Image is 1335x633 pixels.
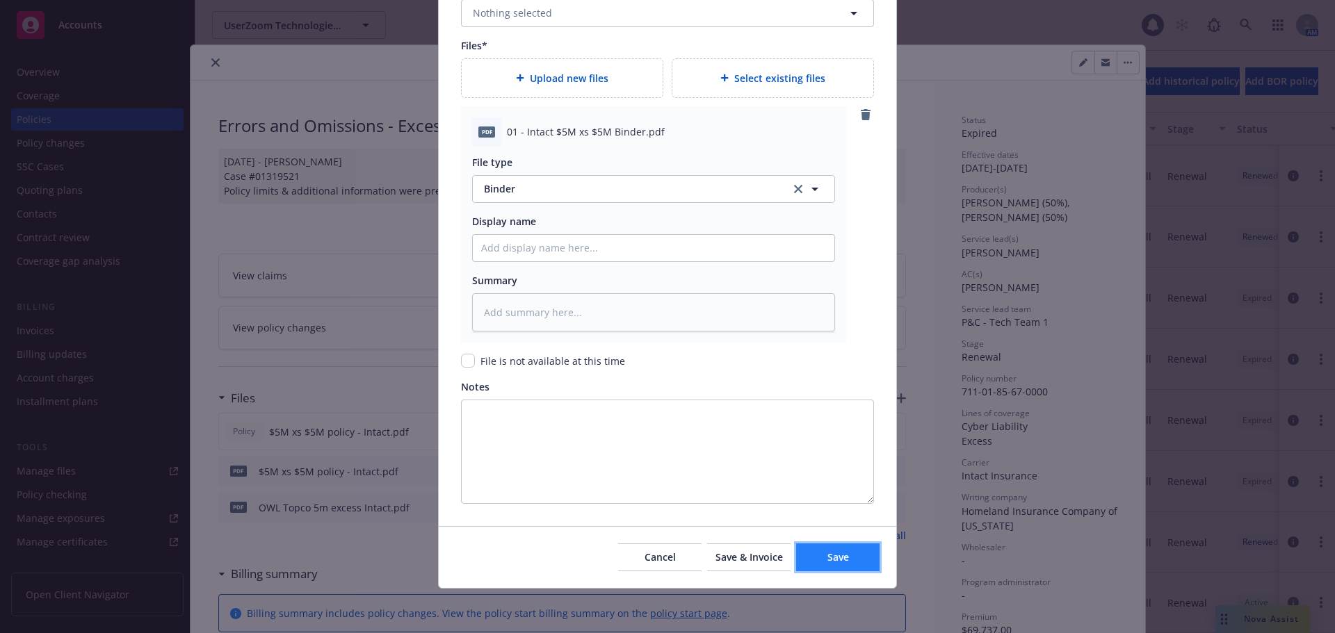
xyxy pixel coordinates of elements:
[857,106,874,123] a: remove
[480,354,625,368] span: File is not available at this time
[507,124,665,139] span: 01 - Intact $5M xs $5M Binder.pdf
[707,543,791,571] button: Save & Invoice
[473,235,834,261] input: Add display name here...
[472,156,512,169] span: File type
[478,126,495,137] span: pdf
[734,71,825,85] span: Select existing files
[827,550,849,564] span: Save
[530,71,608,85] span: Upload new files
[715,550,783,564] span: Save & Invoice
[796,543,880,571] button: Save
[472,215,536,228] span: Display name
[645,550,676,564] span: Cancel
[473,6,552,20] span: Nothing selected
[484,181,775,196] span: Binder
[472,274,517,287] span: Summary
[461,39,487,52] span: Files*
[461,58,663,98] div: Upload new files
[618,543,702,571] button: Cancel
[672,58,874,98] div: Select existing files
[790,181,807,197] a: clear selection
[472,175,835,203] button: Binderclear selection
[461,380,489,393] span: Notes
